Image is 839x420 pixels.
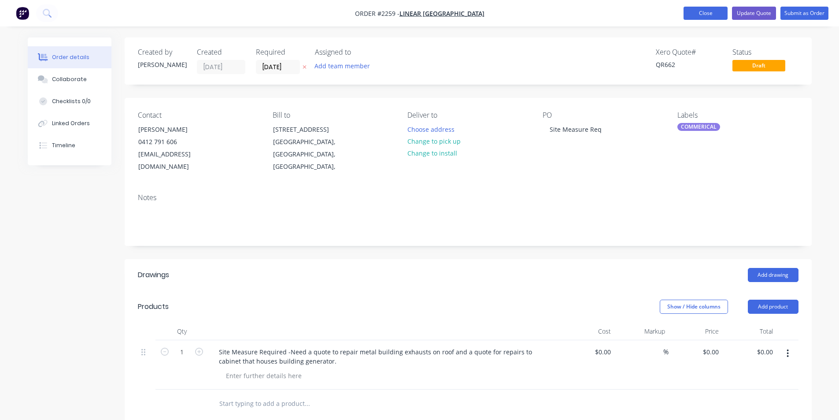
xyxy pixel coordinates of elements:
[656,48,722,56] div: Xero Quote #
[684,7,728,20] button: Close
[28,68,111,90] button: Collaborate
[52,53,89,61] div: Order details
[780,7,828,20] button: Submit as Order
[138,48,186,56] div: Created by
[273,111,393,119] div: Bill to
[266,123,354,173] div: [STREET_ADDRESS][GEOGRAPHIC_DATA], [GEOGRAPHIC_DATA], [GEOGRAPHIC_DATA],
[355,9,399,18] span: Order #2259 -
[656,60,722,69] div: QR662
[16,7,29,20] img: Factory
[28,90,111,112] button: Checklists 0/0
[315,60,375,72] button: Add team member
[138,111,259,119] div: Contact
[732,60,785,71] span: Draft
[52,75,87,83] div: Collaborate
[403,123,459,135] button: Choose address
[399,9,484,18] a: Linear [GEOGRAPHIC_DATA]
[52,119,90,127] div: Linked Orders
[614,323,669,340] div: Markup
[403,135,465,147] button: Change to pick up
[310,60,374,72] button: Add team member
[543,123,609,136] div: Site Measure Req
[748,300,798,314] button: Add product
[138,60,186,69] div: [PERSON_NAME]
[669,323,723,340] div: Price
[155,323,208,340] div: Qty
[273,123,346,136] div: [STREET_ADDRESS]
[138,136,211,148] div: 0412 791 606
[219,395,395,413] input: Start typing to add a product...
[28,112,111,134] button: Linked Orders
[677,111,798,119] div: Labels
[138,301,169,312] div: Products
[660,300,728,314] button: Show / Hide columns
[732,48,798,56] div: Status
[732,7,776,20] button: Update Quote
[131,123,219,173] div: [PERSON_NAME]0412 791 606[EMAIL_ADDRESS][DOMAIN_NAME]
[407,111,528,119] div: Deliver to
[212,346,557,368] div: Site Measure Required -Need a quote to repair metal building exhausts on roof and a quote for rep...
[138,123,211,136] div: [PERSON_NAME]
[561,323,615,340] div: Cost
[138,148,211,173] div: [EMAIL_ADDRESS][DOMAIN_NAME]
[543,111,663,119] div: PO
[256,48,304,56] div: Required
[28,134,111,156] button: Timeline
[138,193,798,202] div: Notes
[722,323,776,340] div: Total
[52,141,75,149] div: Timeline
[138,270,169,280] div: Drawings
[748,268,798,282] button: Add drawing
[273,136,346,173] div: [GEOGRAPHIC_DATA], [GEOGRAPHIC_DATA], [GEOGRAPHIC_DATA],
[197,48,245,56] div: Created
[315,48,403,56] div: Assigned to
[28,46,111,68] button: Order details
[663,347,669,357] span: %
[403,147,462,159] button: Change to install
[677,123,720,131] div: COMMERICAL
[52,97,91,105] div: Checklists 0/0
